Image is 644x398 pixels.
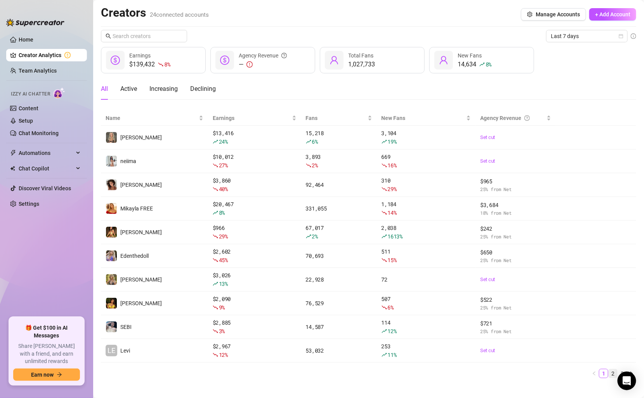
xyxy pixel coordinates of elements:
[521,8,586,21] button: Manage Accounts
[480,276,551,283] a: Set cut
[106,114,197,122] span: Name
[382,224,471,241] div: 2,038
[120,134,162,141] span: [PERSON_NAME]
[480,157,551,165] a: Set cut
[382,139,387,144] span: rise
[213,318,297,335] div: $ 2,885
[213,257,218,263] span: fall
[592,371,597,376] span: left
[219,327,225,335] span: 3 %
[348,60,375,69] div: 1,027,733
[388,185,397,193] span: 29 %
[101,5,209,20] h2: Creators
[129,60,170,69] div: $139,432
[480,257,551,264] span: 25 % from Net
[19,68,57,74] a: Team Analytics
[106,132,117,143] img: Elsa
[19,162,74,175] span: Chat Copilot
[306,181,372,189] div: 92,464
[213,234,218,239] span: fall
[312,138,318,145] span: 6 %
[306,252,372,260] div: 70,693
[608,369,618,378] li: 2
[281,51,287,60] span: question-circle
[219,185,228,193] span: 40 %
[480,114,545,122] div: Agency Revenue
[312,162,318,169] span: 2 %
[120,182,162,188] span: [PERSON_NAME]
[388,351,397,358] span: 11 %
[213,305,218,310] span: fall
[306,234,311,239] span: rise
[551,30,623,42] span: Last 7 days
[113,32,176,40] input: Search creators
[19,201,39,207] a: Settings
[219,233,228,240] span: 29 %
[219,209,225,216] span: 8 %
[19,49,81,61] a: Creator Analytics exclamation-circle
[306,114,366,122] span: Fans
[129,52,151,59] span: Earnings
[590,369,599,378] li: Previous Page
[19,118,33,124] a: Setup
[382,318,471,335] div: 114
[106,33,111,39] span: search
[480,319,551,328] span: $ 721
[306,275,372,284] div: 22,928
[301,111,377,126] th: Fans
[219,304,225,311] span: 9 %
[106,227,117,238] img: Sumner
[213,186,218,192] span: fall
[618,372,636,390] div: Open Intercom Messenger
[239,60,287,69] div: —
[219,162,228,169] span: 27 %
[306,323,372,331] div: 14,587
[19,185,71,191] a: Discover Viral Videos
[458,60,491,69] div: 14,634
[627,369,636,378] button: right
[213,247,297,264] div: $ 2,602
[312,233,318,240] span: 2 %
[382,200,471,217] div: 1,184
[480,224,551,233] span: $ 242
[480,295,551,304] span: $ 522
[219,351,228,358] span: 12 %
[480,177,551,186] span: $ 965
[13,342,80,365] span: Share [PERSON_NAME] with a friend, and earn unlimited rewards
[57,372,62,377] span: arrow-right
[480,186,551,193] span: 25 % from Net
[106,250,117,261] img: Edenthedoll
[120,84,137,94] div: Active
[213,352,218,358] span: fall
[106,156,117,167] img: neiima
[377,111,476,126] th: New Fans
[382,295,471,312] div: 507
[609,369,617,378] a: 2
[213,200,297,217] div: $ 20,467
[190,84,216,94] div: Declining
[306,299,372,308] div: 76,529
[536,11,580,17] span: Manage Accounts
[382,163,387,168] span: fall
[627,369,636,378] li: Next Page
[53,87,65,99] img: AI Chatter
[213,224,297,241] div: $ 966
[120,158,136,164] span: neiima
[213,153,297,170] div: $ 10,012
[629,371,634,376] span: right
[306,224,372,241] div: 67,017
[306,346,372,355] div: 53,032
[388,233,403,240] span: 1613 %
[382,247,471,264] div: 511
[306,204,372,213] div: 331,055
[120,253,149,259] span: Edenthedoll
[480,248,551,257] span: $ 650
[106,322,117,332] img: SEBI
[382,129,471,146] div: 3,104
[120,229,162,235] span: [PERSON_NAME]
[19,105,38,111] a: Content
[108,345,115,356] span: LE
[158,62,163,67] span: fall
[239,51,287,60] div: Agency Revenue
[599,369,608,378] a: 1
